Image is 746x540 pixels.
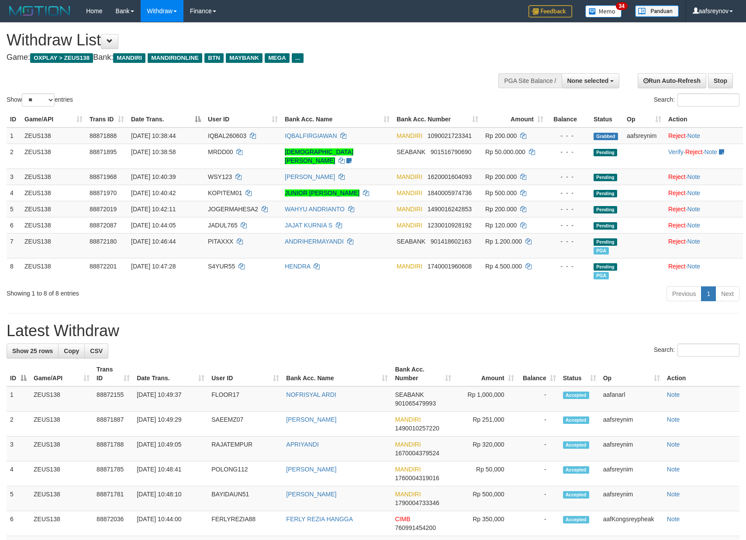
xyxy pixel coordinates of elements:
label: Search: [654,93,739,107]
td: 2 [7,144,21,169]
a: Reject [685,148,703,155]
td: Rp 350,000 [455,511,518,536]
td: aafsreynim [600,412,663,437]
td: [DATE] 10:49:29 [133,412,208,437]
span: 88872087 [90,222,117,229]
div: - - - [550,205,587,213]
td: 88872036 [93,511,133,536]
a: [PERSON_NAME] [285,173,335,180]
span: IQBAL260603 [208,132,246,139]
th: Bank Acc. Number: activate to sort column ascending [391,361,454,386]
span: Rp 200.000 [485,206,517,213]
span: Accepted [563,416,589,424]
td: [DATE] 10:49:05 [133,437,208,461]
td: 5 [7,486,30,511]
div: - - - [550,172,587,181]
div: PGA Site Balance / [498,73,561,88]
span: Rp 50.000.000 [485,148,525,155]
td: Rp 1,000,000 [455,386,518,412]
td: 1 [7,386,30,412]
span: MANDIRI [397,132,422,139]
span: [DATE] 10:44:05 [131,222,176,229]
th: Op: activate to sort column ascending [600,361,663,386]
span: Accepted [563,516,589,523]
a: HENDRA [285,263,310,270]
td: 88871887 [93,412,133,437]
span: 88872180 [90,238,117,245]
th: Date Trans.: activate to sort column ascending [133,361,208,386]
span: [DATE] 10:46:44 [131,238,176,245]
input: Search: [677,93,739,107]
td: POLONG112 [208,461,283,486]
div: - - - [550,189,587,197]
span: MANDIRI [397,206,422,213]
span: Pending [594,222,617,230]
td: aafanarl [600,386,663,412]
td: aafsreynim [600,437,663,461]
span: 88872019 [90,206,117,213]
a: [PERSON_NAME] [286,466,336,473]
a: Reject [668,222,686,229]
span: MANDIRI [395,466,421,473]
span: ... [292,53,304,63]
td: ZEUS138 [30,412,93,437]
a: Note [687,132,701,139]
span: Pending [594,263,617,271]
a: [DEMOGRAPHIC_DATA][PERSON_NAME] [285,148,353,164]
span: MANDIRI [395,441,421,448]
td: ZEUS138 [30,461,93,486]
td: - [518,412,559,437]
a: Note [667,391,680,398]
a: Reject [668,173,686,180]
span: MEGA [265,53,290,63]
span: JADUL765 [208,222,238,229]
span: 88872201 [90,263,117,270]
h1: Withdraw List [7,31,489,49]
th: Trans ID: activate to sort column ascending [86,111,128,127]
td: · [665,201,743,217]
span: Copy 1790004733346 to clipboard [395,499,439,506]
span: 88871970 [90,189,117,196]
a: JUNIOR [PERSON_NAME] [285,189,359,196]
button: None selected [562,73,620,88]
td: [DATE] 10:49:37 [133,386,208,412]
span: MANDIRI [395,416,421,423]
th: Balance [547,111,590,127]
img: MOTION_logo.png [7,4,73,17]
th: Amount: activate to sort column ascending [455,361,518,386]
th: Amount: activate to sort column ascending [482,111,547,127]
td: aafKongsreypheak [600,511,663,536]
a: [PERSON_NAME] [286,416,336,423]
a: IQBALFIRGIAWAN [285,132,337,139]
span: [DATE] 10:42:11 [131,206,176,213]
span: MANDIRI [395,491,421,498]
span: Pending [594,149,617,156]
a: Show 25 rows [7,344,59,358]
td: 88871781 [93,486,133,511]
a: Note [687,222,701,229]
span: 88871895 [90,148,117,155]
span: CSV [90,347,103,354]
td: aafsreynim [600,486,663,511]
span: OXPLAY > ZEUS138 [30,53,93,63]
span: [DATE] 10:38:58 [131,148,176,155]
td: [DATE] 10:44:00 [133,511,208,536]
span: Copy 1490010257220 to clipboard [395,425,439,432]
td: - [518,511,559,536]
th: Bank Acc. Number: activate to sort column ascending [393,111,482,127]
span: 88871968 [90,173,117,180]
td: ZEUS138 [21,217,86,233]
span: Rp 200.000 [485,132,517,139]
span: Rp 1.200.000 [485,238,522,245]
a: ANDRIHERMAYANDI [285,238,344,245]
td: 88871788 [93,437,133,461]
h4: Game: Bank: [7,53,489,62]
span: PITAXXX [208,238,233,245]
th: Op: activate to sort column ascending [623,111,665,127]
td: ZEUS138 [21,127,86,144]
span: Pending [594,206,617,213]
a: Note [687,238,701,245]
a: Run Auto-Refresh [638,73,706,88]
th: Action [663,361,739,386]
td: ZEUS138 [21,201,86,217]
